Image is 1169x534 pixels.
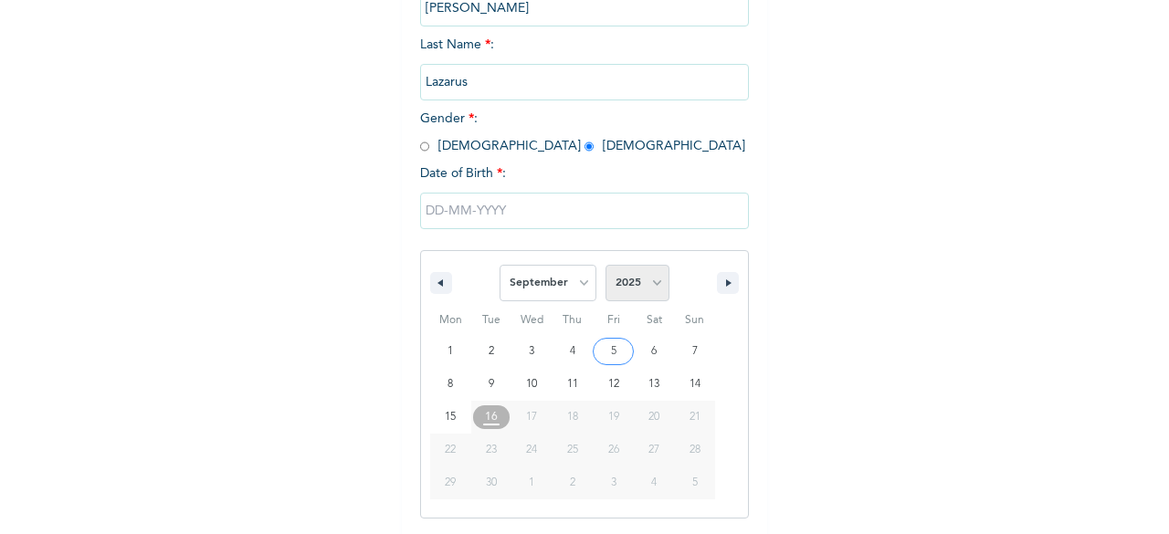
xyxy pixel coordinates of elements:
[593,401,634,434] button: 19
[511,434,553,466] button: 24
[471,368,512,401] button: 9
[608,401,619,434] span: 19
[553,306,594,335] span: Thu
[674,401,715,434] button: 21
[651,335,657,368] span: 6
[690,401,700,434] span: 21
[570,335,575,368] span: 4
[648,401,659,434] span: 20
[471,466,512,499] button: 30
[511,335,553,368] button: 3
[420,64,749,100] input: Enter your last name
[471,401,512,434] button: 16
[593,306,634,335] span: Fri
[567,401,578,434] span: 18
[511,368,553,401] button: 10
[593,434,634,466] button: 26
[608,434,619,466] span: 26
[648,368,659,401] span: 13
[634,335,675,368] button: 6
[511,401,553,434] button: 17
[420,38,749,89] span: Last Name :
[445,466,456,499] span: 29
[593,335,634,368] button: 5
[471,434,512,466] button: 23
[674,335,715,368] button: 7
[511,306,553,335] span: Wed
[430,466,471,499] button: 29
[420,112,745,152] span: Gender : [DEMOGRAPHIC_DATA] [DEMOGRAPHIC_DATA]
[430,401,471,434] button: 15
[674,368,715,401] button: 14
[420,164,506,183] span: Date of Birth :
[634,434,675,466] button: 27
[430,434,471,466] button: 22
[445,434,456,466] span: 22
[690,368,700,401] span: 14
[526,401,537,434] span: 17
[471,306,512,335] span: Tue
[430,335,471,368] button: 1
[526,434,537,466] span: 24
[526,368,537,401] span: 10
[529,335,534,368] span: 3
[634,306,675,335] span: Sat
[485,401,498,434] span: 16
[553,368,594,401] button: 11
[553,335,594,368] button: 4
[553,401,594,434] button: 18
[648,434,659,466] span: 27
[430,306,471,335] span: Mon
[608,368,619,401] span: 12
[553,434,594,466] button: 25
[634,401,675,434] button: 20
[567,368,578,401] span: 11
[489,368,494,401] span: 9
[448,335,453,368] span: 1
[593,368,634,401] button: 12
[448,368,453,401] span: 8
[611,335,616,368] span: 5
[674,306,715,335] span: Sun
[430,368,471,401] button: 8
[567,434,578,466] span: 25
[634,368,675,401] button: 13
[489,335,494,368] span: 2
[445,401,456,434] span: 15
[692,335,698,368] span: 7
[420,193,749,229] input: DD-MM-YYYY
[674,434,715,466] button: 28
[486,466,497,499] span: 30
[690,434,700,466] span: 28
[471,335,512,368] button: 2
[486,434,497,466] span: 23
